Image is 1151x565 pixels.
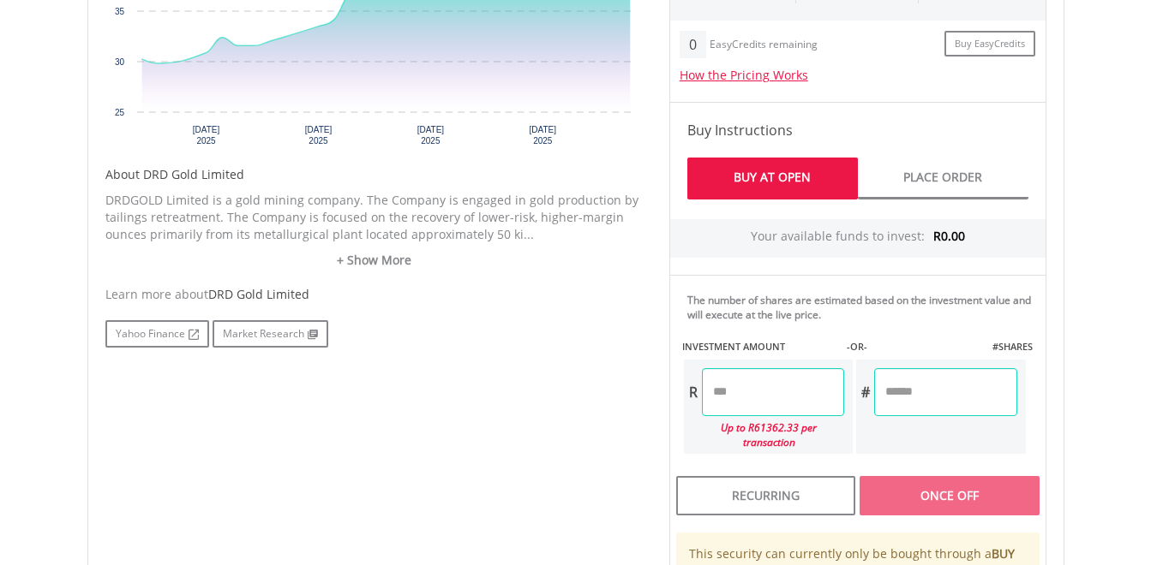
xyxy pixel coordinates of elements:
[105,192,644,243] p: DRDGOLD Limited is a gold mining company. The Company is engaged in gold production by tailings r...
[992,340,1033,354] label: #SHARES
[710,39,818,53] div: EasyCredits remaining
[858,158,1028,199] a: Place Order
[687,158,858,199] a: Buy At Open
[684,416,845,454] div: Up to R61362.33 per transaction
[105,286,644,303] div: Learn more about
[105,320,209,348] a: Yahoo Finance
[860,476,1039,515] div: Once Off
[105,252,644,269] a: + Show More
[417,125,444,146] text: [DATE] 2025
[687,120,1028,140] h4: Buy Instructions
[114,108,124,117] text: 25
[213,320,328,348] a: Market Research
[529,125,556,146] text: [DATE] 2025
[944,31,1035,57] a: Buy EasyCredits
[856,368,874,416] div: #
[304,125,332,146] text: [DATE] 2025
[847,340,867,354] label: -OR-
[114,57,124,67] text: 30
[192,125,219,146] text: [DATE] 2025
[208,286,309,302] span: DRD Gold Limited
[670,219,1046,258] div: Your available funds to invest:
[680,31,706,58] div: 0
[114,7,124,16] text: 35
[687,293,1039,322] div: The number of shares are estimated based on the investment value and will execute at the live price.
[680,67,808,83] a: How the Pricing Works
[684,368,702,416] div: R
[933,228,965,244] span: R0.00
[105,166,644,183] h5: About DRD Gold Limited
[676,476,855,515] div: Recurring
[682,340,785,354] label: INVESTMENT AMOUNT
